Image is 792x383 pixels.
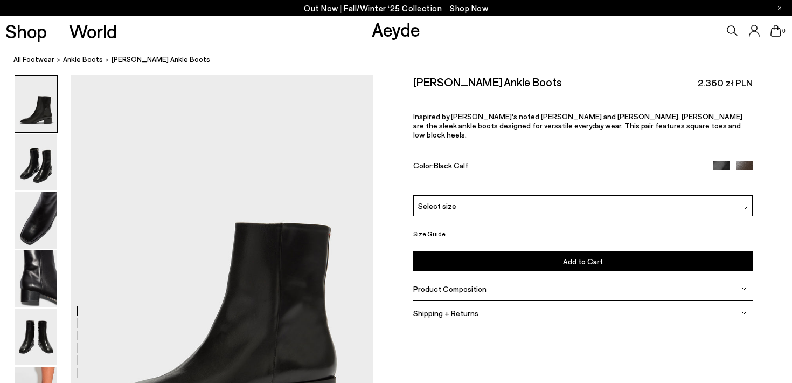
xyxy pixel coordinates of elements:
[15,309,57,365] img: Lee Leather Ankle Boots - Image 5
[698,76,753,90] span: 2.360 zł PLN
[69,22,117,40] a: World
[372,18,420,40] a: Aeyde
[742,205,748,210] img: svg%3E
[413,75,562,88] h2: [PERSON_NAME] Ankle Boots
[413,112,742,139] span: Inspired by [PERSON_NAME]'s noted [PERSON_NAME] and [PERSON_NAME], [PERSON_NAME] are the sleek an...
[5,22,47,40] a: Shop
[781,28,787,34] span: 0
[13,45,792,75] nav: breadcrumb
[15,192,57,249] img: Lee Leather Ankle Boots - Image 3
[450,3,488,13] span: Navigate to /collections/new-in
[563,257,603,266] span: Add to Cart
[413,227,446,241] button: Size Guide
[15,250,57,307] img: Lee Leather Ankle Boots - Image 4
[112,54,210,65] span: [PERSON_NAME] Ankle Boots
[418,200,456,211] span: Select size
[63,55,103,64] span: ankle boots
[15,76,57,132] img: Lee Leather Ankle Boots - Image 1
[15,134,57,190] img: Lee Leather Ankle Boots - Image 2
[434,161,468,170] span: Black Calf
[13,54,54,65] a: All Footwear
[741,310,747,316] img: svg%3E
[770,25,781,37] a: 0
[304,2,488,15] p: Out Now | Fall/Winter ‘25 Collection
[413,161,703,173] div: Color:
[413,284,487,293] span: Product Composition
[741,286,747,291] img: svg%3E
[413,251,753,271] button: Add to Cart
[63,54,103,65] a: ankle boots
[413,309,478,318] span: Shipping + Returns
